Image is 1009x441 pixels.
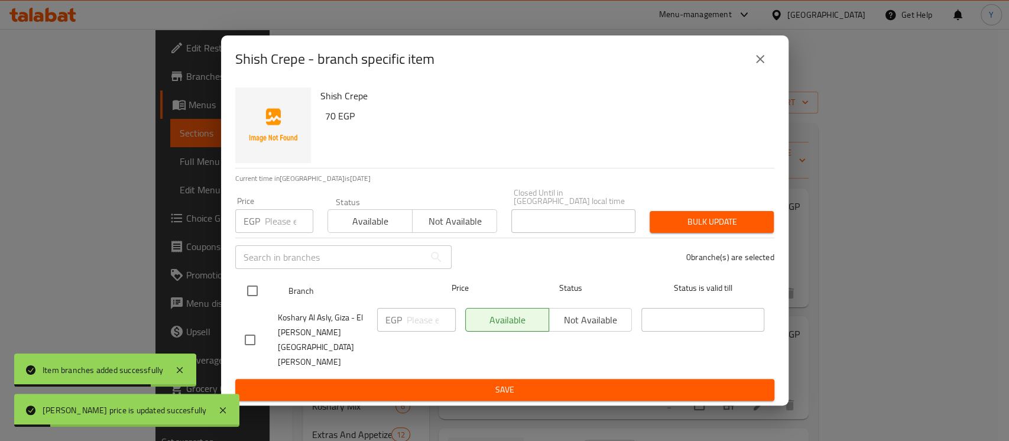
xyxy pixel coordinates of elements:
[235,173,774,184] p: Current time in [GEOGRAPHIC_DATA] is [DATE]
[244,214,260,228] p: EGP
[659,215,764,229] span: Bulk update
[333,213,408,230] span: Available
[417,213,492,230] span: Not available
[746,45,774,73] button: close
[278,310,368,369] span: Koshary Al Asly, Giza - El [PERSON_NAME] [GEOGRAPHIC_DATA][PERSON_NAME]
[407,308,456,332] input: Please enter price
[509,281,632,296] span: Status
[235,50,434,69] h2: Shish Crepe - branch specific item
[235,379,774,401] button: Save
[412,209,497,233] button: Not available
[325,108,765,124] h6: 70 EGP
[288,284,411,299] span: Branch
[43,404,206,417] div: [PERSON_NAME] price is updated succesfully
[641,281,764,296] span: Status is valid till
[421,281,499,296] span: Price
[320,87,765,104] h6: Shish Crepe
[235,245,424,269] input: Search in branches
[385,313,402,327] p: EGP
[327,209,413,233] button: Available
[650,211,774,233] button: Bulk update
[686,251,774,263] p: 0 branche(s) are selected
[43,364,163,377] div: Item branches added successfully
[265,209,313,233] input: Please enter price
[235,87,311,163] img: Shish Crepe
[245,382,765,397] span: Save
